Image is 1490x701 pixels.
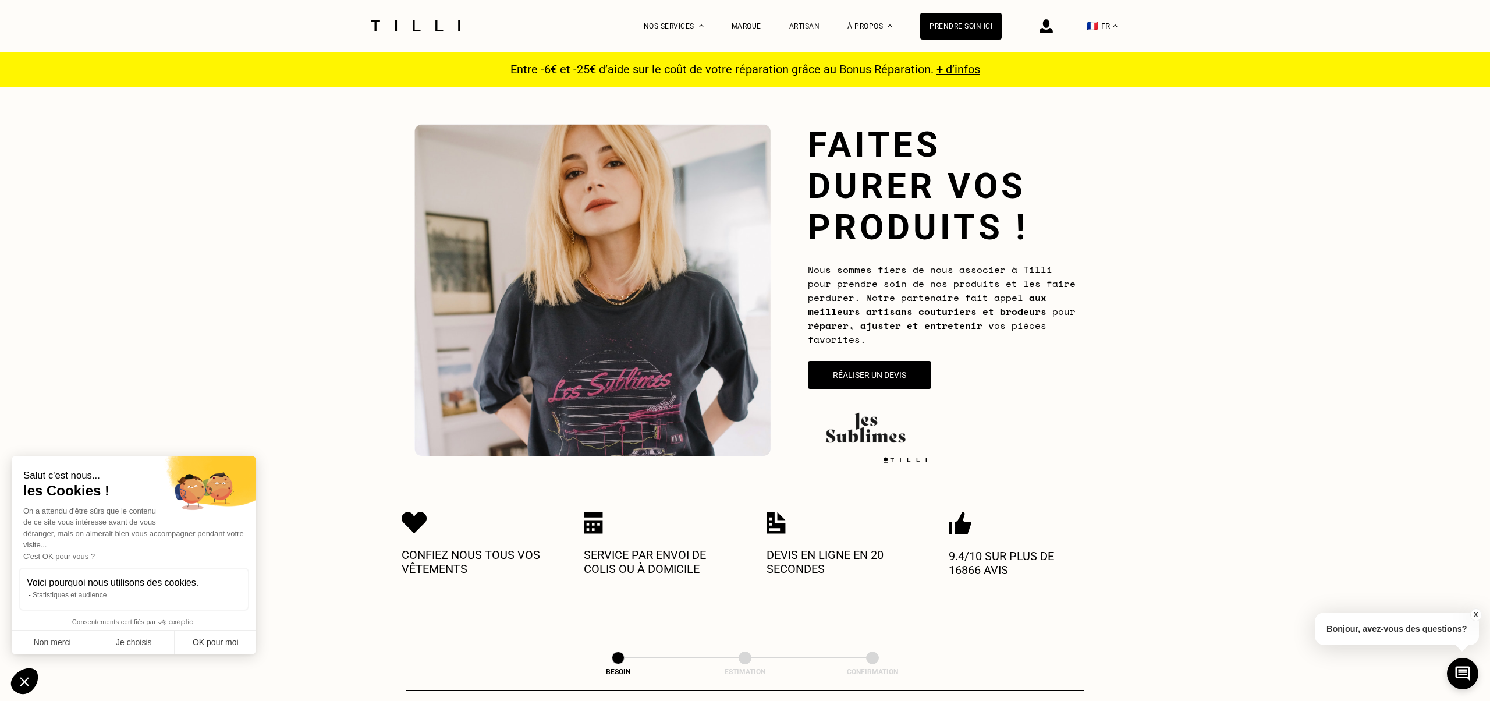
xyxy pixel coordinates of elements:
[1470,608,1481,621] button: X
[1315,613,1479,645] p: Bonjour, avez-vous des questions?
[1113,24,1117,27] img: menu déroulant
[936,62,980,76] a: + d’infos
[687,668,803,676] div: Estimation
[767,548,906,576] p: Devis en ligne en 20 secondes
[808,318,982,332] b: réparer, ajuster et entretenir
[949,549,1088,577] p: 9.4/10 sur plus de 16866 avis
[808,291,1046,318] b: aux meilleurs artisans couturiers et brodeurs
[584,548,723,576] p: Service par envoi de colis ou à domicile
[808,403,931,450] img: lesSublimes.logo.png
[814,668,931,676] div: Confirmation
[808,263,1076,346] span: Nous sommes fiers de nous associer à Tilli pour prendre soin de nos produits et les faire perdure...
[560,668,676,676] div: Besoin
[808,361,931,389] button: Réaliser un devis
[367,20,464,31] img: Logo du service de couturière Tilli
[1087,20,1098,31] span: 🇫🇷
[584,512,603,534] img: Icon
[402,512,427,534] img: Icon
[949,512,971,535] img: Icon
[732,22,761,30] a: Marque
[789,22,820,30] a: Artisan
[879,457,931,463] img: logo Tilli
[920,13,1002,40] a: Prendre soin ici
[1040,19,1053,33] img: icône connexion
[402,548,541,576] p: Confiez nous tous vos vêtements
[888,24,892,27] img: Menu déroulant à propos
[808,124,1076,248] h1: Faites durer vos produits !
[767,512,786,534] img: Icon
[503,62,987,76] p: Entre -6€ et -25€ d’aide sur le coût de votre réparation grâce au Bonus Réparation.
[699,24,704,27] img: Menu déroulant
